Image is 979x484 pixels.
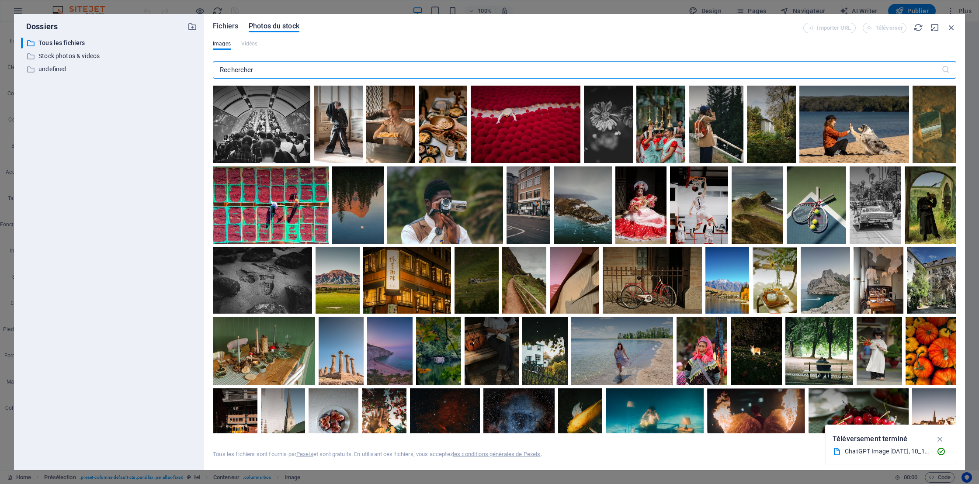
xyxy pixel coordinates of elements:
[213,21,238,31] span: Fichiers
[453,451,541,457] a: les conditions générales de Pexels
[21,21,58,32] p: Dossiers
[930,23,940,32] i: Réduire
[241,38,258,49] span: Ce type de fichier n'est pas pris en charge par cet élément.
[947,23,956,32] i: Fermer
[21,64,197,75] div: undefined
[187,22,197,31] i: Créer un nouveau dossier
[296,451,313,457] a: Pexels
[913,23,923,32] i: Actualiser
[21,38,23,48] div: ​
[38,64,181,74] p: undefined
[213,61,941,79] input: Rechercher
[249,21,299,31] span: Photos du stock
[213,450,542,458] div: Tous les fichiers sont fournis par et sont gratuits. En utilisant ces fichiers, vous acceptez .
[833,433,907,445] p: Téléversement terminé
[38,38,181,48] p: Tous les fichiers
[38,51,181,61] p: Stock photos & videos
[21,51,197,62] div: Stock photos & videos
[845,446,930,456] div: ChatGPT Image [DATE], 10_18_05.png
[213,38,231,49] span: Images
